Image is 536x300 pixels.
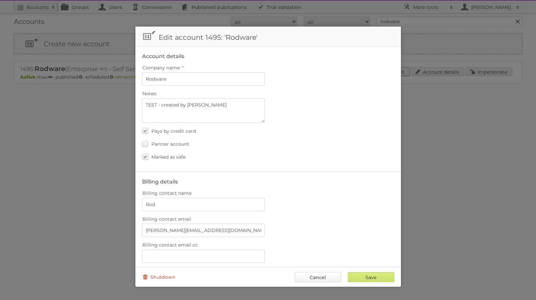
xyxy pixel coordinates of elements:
span: Billing contact email cc [142,242,198,248]
span: Marked as safe [151,154,186,160]
span: Billing contact name [142,190,191,196]
span: Pays by credit card [151,128,196,134]
span: Partner account [151,141,189,147]
span: Company name: [142,65,181,71]
legend: Account details [142,53,184,59]
h1: Edit account 1495: 'Rodware' [135,27,401,46]
textarea: TEST - created by [PERSON_NAME] [142,98,265,123]
a: Cancel [295,272,341,282]
a: Shutdown [142,272,176,282]
legend: Billing details [142,179,178,185]
input: Save [348,272,394,282]
span: Notes: [142,91,157,97]
span: Billing contact email [142,216,191,222]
